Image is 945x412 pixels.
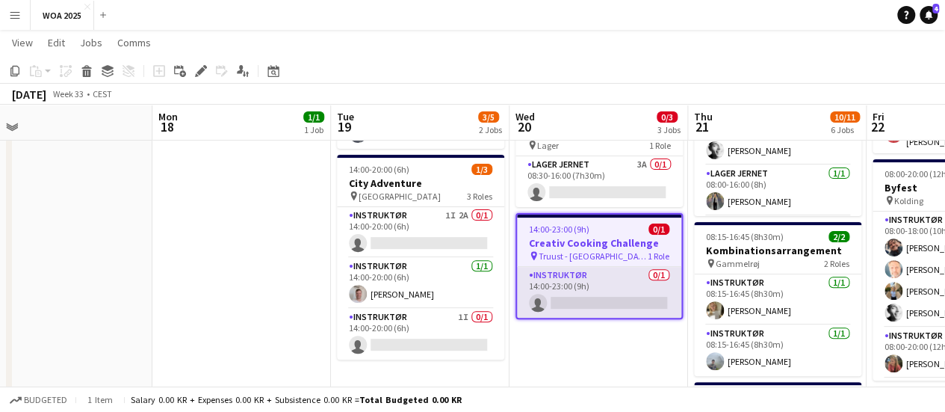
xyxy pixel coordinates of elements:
span: Mon [158,110,178,123]
div: [DATE] [12,87,46,102]
h3: Kombinationsarrangement [694,244,861,257]
span: 21 [692,118,713,135]
span: 19 [335,118,354,135]
app-card-role: Lager Jernet3A0/108:30-16:00 (7h30m) [515,156,683,207]
div: 3 Jobs [657,124,681,135]
a: 4 [920,6,938,24]
span: Edit [48,36,65,49]
span: Week 33 [49,88,87,99]
app-card-role: Instruktør1/108:15-16:45 (8h30m)[PERSON_NAME] [694,325,861,376]
a: View [6,33,39,52]
span: 2 Roles [824,258,849,269]
span: Budgeted [24,395,67,405]
h3: City Adventure [337,176,504,190]
div: 2 Jobs [479,124,502,135]
span: View [12,36,33,49]
span: Truust - [GEOGRAPHIC_DATA] [539,250,648,262]
span: Fri [873,110,884,123]
span: 1 Role [648,250,669,262]
h3: Creativ Cooking Challenge [517,236,681,250]
span: Jobs [80,36,102,49]
button: Budgeted [7,392,69,408]
span: Total Budgeted 0.00 KR [359,394,462,405]
span: Kolding [894,195,923,206]
app-card-role: Instruktør1I2A0/114:00-20:00 (6h) [337,207,504,258]
span: Tue [337,110,354,123]
div: CEST [93,88,112,99]
app-card-role: Instruktør1I0/114:00-20:00 (6h) [337,309,504,360]
span: 18 [156,118,178,135]
span: Lager [537,140,559,151]
span: Comms [117,36,151,49]
span: 20 [513,118,535,135]
span: 1 item [82,394,118,405]
app-job-card: 08:30-16:00 (7h30m)0/1Lager Lager1 RoleLager Jernet3A0/108:30-16:00 (7h30m) [515,104,683,207]
button: WOA 2025 [31,1,94,30]
span: 2/2 [828,231,849,242]
span: 1/1 [303,111,324,123]
span: 14:00-23:00 (9h) [529,224,589,235]
app-job-card: 14:00-20:00 (6h)1/3City Adventure [GEOGRAPHIC_DATA]3 RolesInstruktør1I2A0/114:00-20:00 (6h) Instr... [337,155,504,360]
a: Jobs [74,33,108,52]
span: 22 [870,118,884,135]
span: 1 Role [649,140,671,151]
span: 10/11 [830,111,860,123]
span: 0/3 [657,111,678,123]
div: 1 Job [304,124,323,135]
app-card-role: Instruktør0/114:00-23:00 (9h) [517,267,681,318]
app-card-role: Instruktør1/108:15-16:45 (8h30m)[PERSON_NAME] [694,274,861,325]
app-card-role: Instruktør1/114:00-20:00 (6h)[PERSON_NAME] [337,258,504,309]
app-job-card: 08:15-16:45 (8h30m)2/2Kombinationsarrangement Gammelrøj2 RolesInstruktør1/108:15-16:45 (8h30m)[PE... [694,222,861,376]
span: Wed [515,110,535,123]
span: 1/3 [471,164,492,175]
div: Salary 0.00 KR + Expenses 0.00 KR + Subsistence 0.00 KR = [131,394,462,405]
a: Edit [42,33,71,52]
span: 4 [932,4,939,13]
app-card-role: Lager Jernet1/108:00-16:00 (8h)[PERSON_NAME] [694,165,861,216]
span: Gammelrøj [716,258,760,269]
span: [GEOGRAPHIC_DATA] [359,191,441,202]
span: 3/5 [478,111,499,123]
a: Comms [111,33,157,52]
div: 6 Jobs [831,124,859,135]
span: 0/1 [648,224,669,235]
span: 14:00-20:00 (6h) [349,164,409,175]
span: 08:15-16:45 (8h30m) [706,231,784,242]
app-job-card: 14:00-23:00 (9h)0/1Creativ Cooking Challenge Truust - [GEOGRAPHIC_DATA]1 RoleInstruktør0/114:00-2... [515,213,683,319]
span: 3 Roles [467,191,492,202]
span: Thu [694,110,713,123]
